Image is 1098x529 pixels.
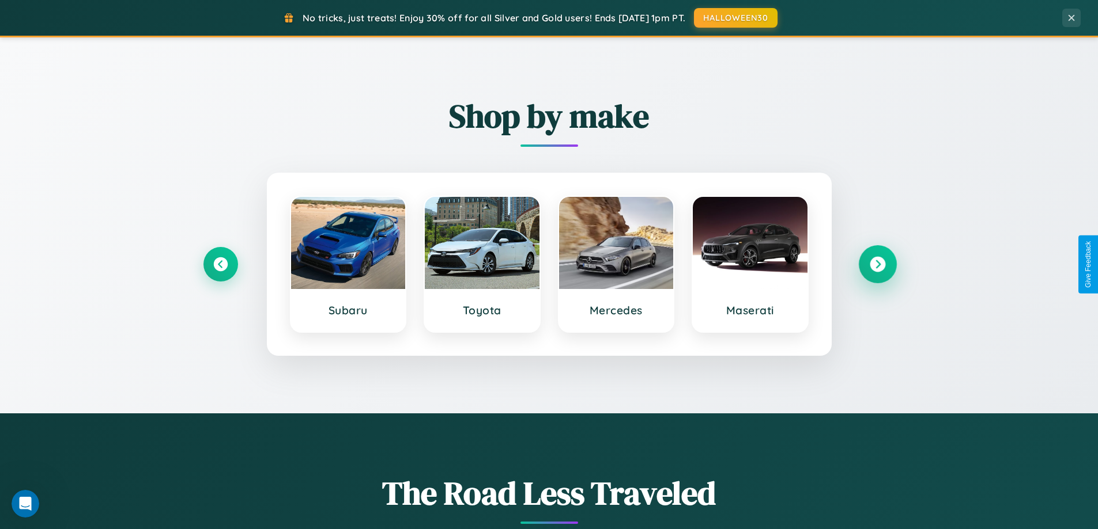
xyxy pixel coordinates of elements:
[303,12,685,24] span: No tricks, just treats! Enjoy 30% off for all Silver and Gold users! Ends [DATE] 1pm PT.
[12,490,39,517] iframe: Intercom live chat
[694,8,778,28] button: HALLOWEEN30
[1084,241,1092,288] div: Give Feedback
[436,303,528,317] h3: Toyota
[203,471,895,515] h1: The Road Less Traveled
[704,303,796,317] h3: Maserati
[571,303,662,317] h3: Mercedes
[203,94,895,138] h2: Shop by make
[303,303,394,317] h3: Subaru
